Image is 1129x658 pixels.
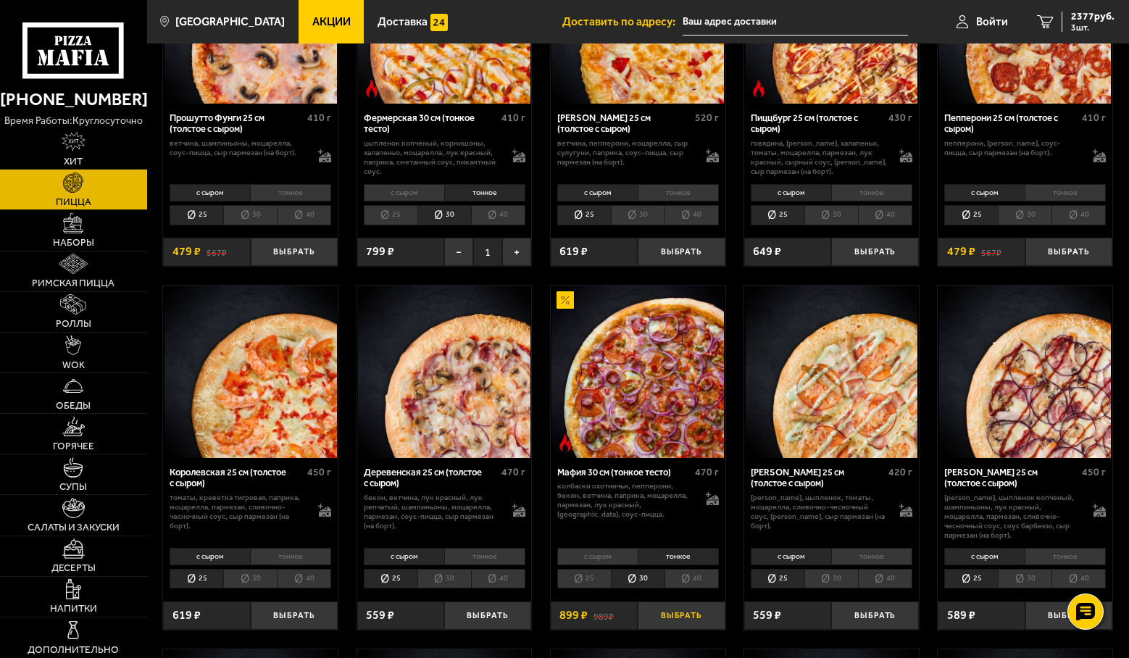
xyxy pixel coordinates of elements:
li: с сыром [364,184,444,201]
span: 2377 руб. [1071,12,1115,22]
li: 25 [944,569,998,589]
li: 25 [364,569,417,589]
span: Десерты [51,563,96,573]
li: тонкое [831,184,912,201]
p: [PERSON_NAME], цыпленок, томаты, моцарелла, сливочно-чесночный соус, [PERSON_NAME], сыр пармезан ... [751,493,888,530]
span: Горячее [53,441,94,451]
span: 450 г [307,466,331,478]
img: Мафия 30 см (тонкое тесто) [551,286,724,458]
p: ветчина, шампиньоны, моцарелла, соус-пицца, сыр пармезан (на борт). [170,138,307,157]
li: тонкое [638,184,719,201]
span: Роллы [56,319,91,329]
li: тонкое [638,548,719,565]
span: Хит [64,157,83,167]
img: Острое блюдо [750,80,767,97]
p: бекон, ветчина, лук красный, лук репчатый, шампиньоны, моцарелла, пармезан, соус-пицца, сыр парме... [364,493,501,530]
a: АкционныйОстрое блюдоМафия 30 см (тонкое тесто) [551,286,725,458]
li: 40 [1051,205,1106,225]
li: тонкое [250,184,331,201]
span: 479 ₽ [172,246,201,257]
li: с сыром [170,548,250,565]
span: Пицца [56,197,91,207]
p: цыпленок копченый, корнишоны, халапеньо, моцарелла, лук красный, паприка, сметанный соус, пикантн... [364,138,501,176]
li: 40 [277,205,331,225]
span: 420 г [888,466,912,478]
li: тонкое [444,184,525,201]
li: 25 [170,205,223,225]
li: с сыром [557,184,638,201]
img: Острое блюдо [557,434,574,451]
span: 430 г [888,112,912,124]
div: Королевская 25 см (толстое с сыром) [170,467,304,489]
img: Королевская 25 см (толстое с сыром) [164,286,337,458]
span: Напитки [50,604,97,614]
li: тонкое [1025,184,1106,201]
li: 30 [611,569,665,589]
span: Супы [59,482,87,492]
span: 3 шт. [1071,23,1115,32]
button: Выбрать [831,238,918,267]
li: 25 [364,205,417,225]
s: 989 ₽ [593,609,614,621]
li: 40 [858,205,912,225]
li: 40 [471,205,525,225]
div: Прошутто Фунги 25 см (толстое с сыром) [170,112,304,135]
li: 25 [557,205,611,225]
li: с сыром [751,548,831,565]
span: 799 ₽ [366,246,394,257]
span: 479 ₽ [947,246,975,257]
div: [PERSON_NAME] 25 см (толстое с сыром) [557,112,691,135]
span: 520 г [695,112,719,124]
li: с сыром [364,548,444,565]
div: [PERSON_NAME] 25 см (толстое с сыром) [751,467,885,489]
div: Пепперони 25 см (толстое с сыром) [944,112,1078,135]
a: Деревенская 25 см (толстое с сыром) [357,286,532,458]
li: тонкое [250,548,331,565]
button: Выбрать [444,601,531,630]
span: 619 ₽ [559,246,588,257]
span: Доставка [378,16,428,28]
button: Выбрать [638,238,725,267]
span: 1 [473,238,502,267]
s: 567 ₽ [207,246,227,257]
li: 40 [277,569,331,589]
button: − [444,238,473,267]
a: Чикен Барбекю 25 см (толстое с сыром) [938,286,1112,458]
span: Салаты и закуски [28,522,120,533]
span: 899 ₽ [559,609,588,621]
p: ветчина, пепперони, моцарелла, сыр сулугуни, паприка, соус-пицца, сыр пармезан (на борт). [557,138,694,167]
a: Чикен Ранч 25 см (толстое с сыром) [744,286,919,458]
li: 40 [665,205,719,225]
button: Выбрать [1025,238,1112,267]
li: 30 [998,205,1051,225]
span: 559 ₽ [753,609,781,621]
li: с сыром [557,548,638,565]
span: 470 г [695,466,719,478]
button: Выбрать [251,238,338,267]
img: Чикен Ранч 25 см (толстое с сыром) [746,286,918,458]
span: [GEOGRAPHIC_DATA] [175,16,285,28]
li: 25 [557,569,611,589]
img: Деревенская 25 см (толстое с сыром) [358,286,530,458]
li: 30 [611,205,665,225]
li: с сыром [944,184,1025,201]
span: 450 г [1082,466,1106,478]
li: 40 [1051,569,1106,589]
li: 40 [471,569,525,589]
span: WOK [62,360,85,370]
p: колбаски охотничьи, пепперони, бекон, ветчина, паприка, моцарелла, пармезан, лук красный, [GEOGRA... [557,481,694,519]
p: [PERSON_NAME], цыпленок копченый, шампиньоны, лук красный, моцарелла, пармезан, сливочно-чесночны... [944,493,1081,540]
button: Выбрать [831,601,918,630]
span: 649 ₽ [753,246,781,257]
s: 567 ₽ [981,246,1001,257]
li: 25 [751,205,804,225]
span: 619 ₽ [172,609,201,621]
a: Королевская 25 см (толстое с сыром) [163,286,338,458]
li: 30 [417,205,471,225]
button: Выбрать [251,601,338,630]
li: тонкое [831,548,912,565]
li: 40 [858,569,912,589]
img: Чикен Барбекю 25 см (толстое с сыром) [939,286,1112,458]
span: Акции [312,16,351,28]
p: томаты, креветка тигровая, паприка, моцарелла, пармезан, сливочно-чесночный соус, сыр пармезан (н... [170,493,307,530]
